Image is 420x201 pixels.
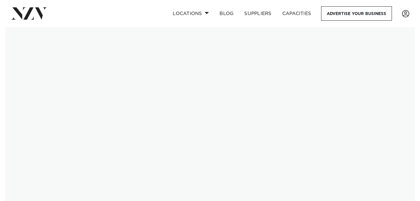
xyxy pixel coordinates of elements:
img: nzv-logo.png [11,7,47,19]
a: Locations [167,6,214,21]
a: Advertise your business [321,6,392,21]
a: Capacities [277,6,317,21]
a: SUPPLIERS [239,6,277,21]
a: BLOG [214,6,239,21]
